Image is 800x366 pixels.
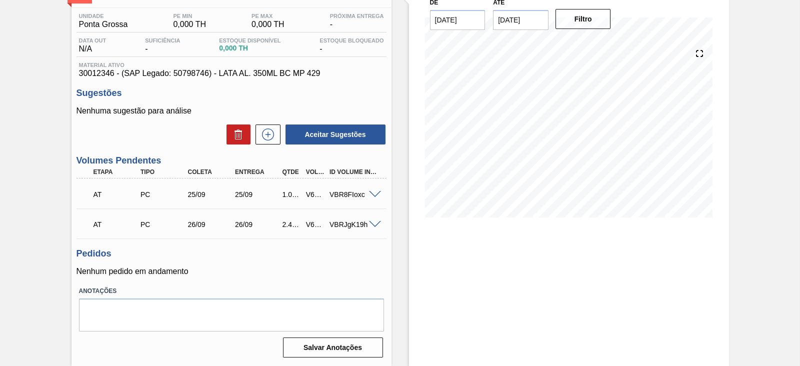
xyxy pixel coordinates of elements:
div: V623076 [303,190,327,198]
span: 0,000 TH [173,20,206,29]
p: Nenhuma sugestão para análise [76,106,386,115]
div: 26/09/2025 [232,220,284,228]
span: Suficiência [145,37,180,43]
p: Nenhum pedido em andamento [76,267,386,276]
div: Id Volume Interno [327,168,379,175]
label: Anotações [79,284,384,298]
div: Entrega [232,168,284,175]
span: PE MAX [251,13,284,19]
div: N/A [76,37,109,53]
span: Estoque Bloqueado [319,37,383,43]
div: V623077 [303,220,327,228]
div: 25/09/2025 [185,190,237,198]
div: Nova sugestão [250,124,280,144]
div: 2.450,700 [280,220,304,228]
p: AT [93,220,140,228]
div: VBR8FIoxc [327,190,379,198]
h3: Volumes Pendentes [76,155,386,166]
div: 25/09/2025 [232,190,284,198]
input: dd/mm/yyyy [493,10,548,30]
button: Salvar Anotações [283,337,383,357]
button: Aceitar Sugestões [285,124,385,144]
div: VBRJgK19h [327,220,379,228]
div: Tipo [138,168,190,175]
span: Estoque Disponível [219,37,280,43]
span: 0,000 TH [219,44,280,52]
p: AT [93,190,140,198]
input: dd/mm/yyyy [430,10,485,30]
span: 0,000 TH [251,20,284,29]
span: PE MIN [173,13,206,19]
button: Filtro [555,9,611,29]
div: Aceitar Sugestões [280,123,386,145]
div: Aguardando Informações de Transporte [91,183,143,205]
h3: Sugestões [76,88,386,98]
h3: Pedidos [76,248,386,259]
div: Pedido de Compra [138,220,190,228]
div: - [327,13,386,29]
span: Material ativo [79,62,384,68]
div: Coleta [185,168,237,175]
div: Etapa [91,168,143,175]
span: Unidade [79,13,128,19]
div: Volume Portal [303,168,327,175]
div: - [317,37,386,53]
div: Qtde [280,168,304,175]
div: 1.021,125 [280,190,304,198]
div: - [142,37,182,53]
div: Aguardando Informações de Transporte [91,213,143,235]
span: Data out [79,37,106,43]
span: Próxima Entrega [330,13,384,19]
span: Ponta Grossa [79,20,128,29]
div: Pedido de Compra [138,190,190,198]
span: 30012346 - (SAP Legado: 50798746) - LATA AL. 350ML BC MP 429 [79,69,384,78]
div: 26/09/2025 [185,220,237,228]
div: Excluir Sugestões [221,124,250,144]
